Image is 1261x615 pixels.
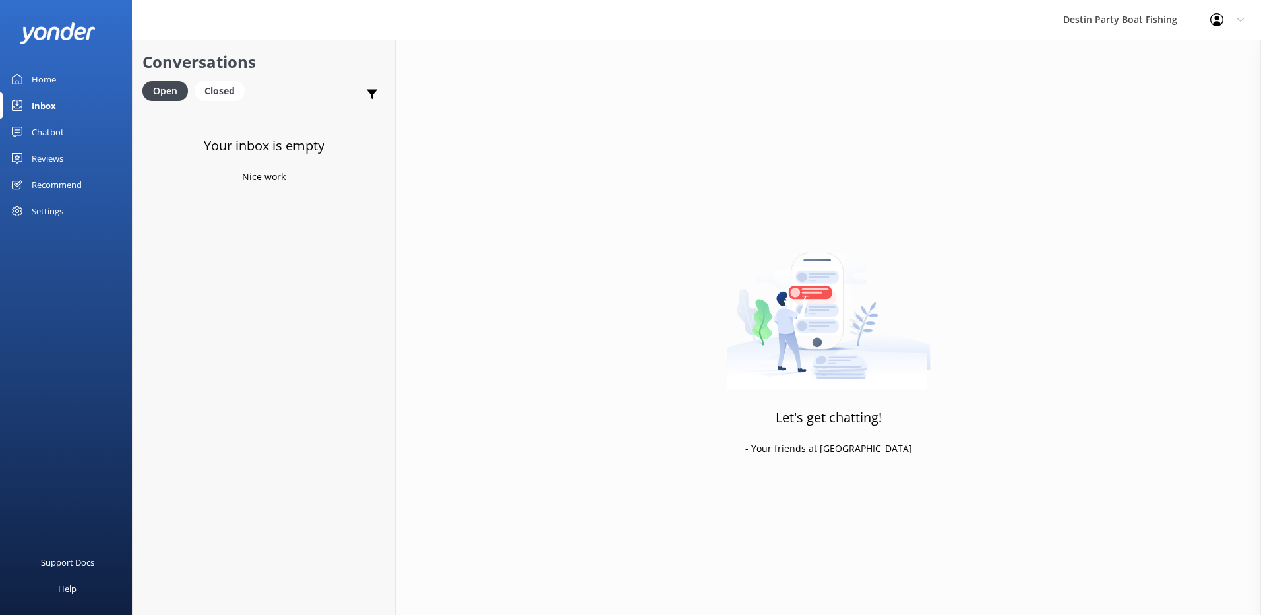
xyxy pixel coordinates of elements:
[195,81,245,101] div: Closed
[142,81,188,101] div: Open
[58,575,77,602] div: Help
[32,145,63,172] div: Reviews
[142,83,195,98] a: Open
[195,83,251,98] a: Closed
[41,549,94,575] div: Support Docs
[32,198,63,224] div: Settings
[32,119,64,145] div: Chatbot
[32,66,56,92] div: Home
[142,49,385,75] h2: Conversations
[745,441,912,456] p: - Your friends at [GEOGRAPHIC_DATA]
[242,170,286,184] p: Nice work
[776,407,882,428] h3: Let's get chatting!
[204,135,324,156] h3: Your inbox is empty
[32,92,56,119] div: Inbox
[727,225,931,390] img: artwork of a man stealing a conversation from at giant smartphone
[32,172,82,198] div: Recommend
[20,22,96,44] img: yonder-white-logo.png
